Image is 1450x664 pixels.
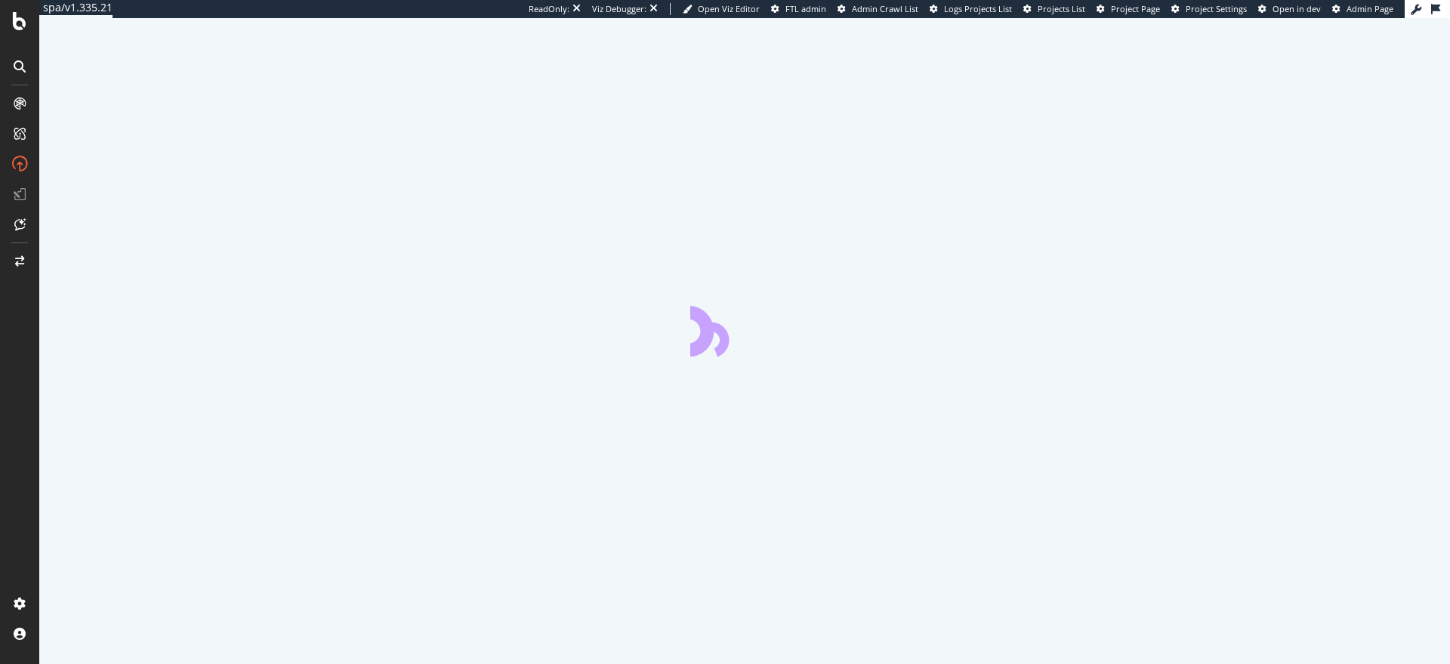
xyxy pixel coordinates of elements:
[690,302,799,357] div: animation
[1023,3,1085,15] a: Projects List
[683,3,760,15] a: Open Viz Editor
[1347,3,1393,14] span: Admin Page
[592,3,646,15] div: Viz Debugger:
[1038,3,1085,14] span: Projects List
[852,3,918,14] span: Admin Crawl List
[944,3,1012,14] span: Logs Projects List
[771,3,826,15] a: FTL admin
[1186,3,1247,14] span: Project Settings
[785,3,826,14] span: FTL admin
[838,3,918,15] a: Admin Crawl List
[930,3,1012,15] a: Logs Projects List
[1273,3,1321,14] span: Open in dev
[1171,3,1247,15] a: Project Settings
[1332,3,1393,15] a: Admin Page
[1258,3,1321,15] a: Open in dev
[529,3,569,15] div: ReadOnly:
[698,3,760,14] span: Open Viz Editor
[1097,3,1160,15] a: Project Page
[1111,3,1160,14] span: Project Page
